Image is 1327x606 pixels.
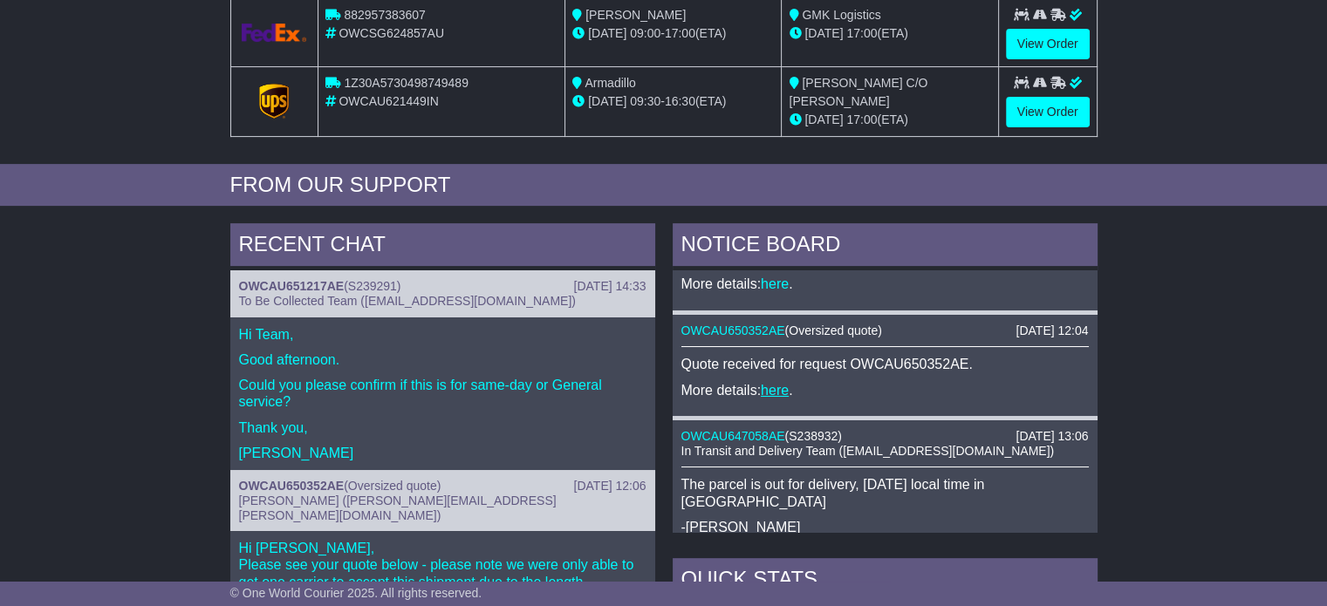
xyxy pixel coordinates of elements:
[681,519,1089,535] p: -[PERSON_NAME]
[239,445,646,461] p: [PERSON_NAME]
[239,279,345,293] a: OWCAU651217AE
[802,8,880,22] span: GMK Logistics
[239,419,646,436] p: Thank you,
[572,24,774,43] div: - (ETA)
[585,76,635,90] span: Armadillo
[572,92,774,111] div: - (ETA)
[630,26,660,40] span: 09:00
[681,356,1089,372] p: Quote received for request OWCAU650352AE.
[804,112,843,126] span: [DATE]
[665,26,695,40] span: 17:00
[789,24,990,43] div: (ETA)
[681,429,1089,444] div: ( )
[846,112,877,126] span: 17:00
[630,94,660,108] span: 09:30
[344,76,468,90] span: 1Z30A5730498749489
[681,444,1055,458] span: In Transit and Delivery Team ([EMAIL_ADDRESS][DOMAIN_NAME])
[681,323,785,337] a: OWCAU650352AE
[804,26,843,40] span: [DATE]
[259,84,289,119] img: GetCarrierServiceLogo
[230,223,655,270] div: RECENT CHAT
[846,26,877,40] span: 17:00
[239,279,646,294] div: ( )
[761,383,789,398] a: here
[344,8,425,22] span: 882957383607
[681,382,1089,398] p: More details: .
[588,26,626,40] span: [DATE]
[242,24,307,42] img: GetCarrierServiceLogo
[339,94,438,108] span: OWCAU621449IN
[1006,97,1090,127] a: View Order
[239,294,576,308] span: To Be Collected Team ([EMAIL_ADDRESS][DOMAIN_NAME])
[585,8,686,22] span: [PERSON_NAME]
[673,558,1098,605] div: Quick Stats
[1016,323,1088,338] div: [DATE] 12:04
[348,279,397,293] span: S239291
[665,94,695,108] span: 16:30
[789,76,927,108] span: [PERSON_NAME] C/O [PERSON_NAME]
[789,111,990,129] div: (ETA)
[239,479,646,494] div: ( )
[681,476,1089,509] p: The parcel is out for delivery, [DATE] local time in [GEOGRAPHIC_DATA]
[239,494,557,522] span: [PERSON_NAME] ([PERSON_NAME][EMAIL_ADDRESS][PERSON_NAME][DOMAIN_NAME])
[239,351,646,368] p: Good afternoon.
[789,323,878,337] span: Oversized quote
[230,173,1098,198] div: FROM OUR SUPPORT
[573,479,646,494] div: [DATE] 12:06
[239,326,646,343] p: Hi Team,
[761,276,789,291] a: here
[681,276,1089,292] p: More details: .
[588,94,626,108] span: [DATE]
[681,429,785,443] a: OWCAU647058AE
[239,479,345,493] a: OWCAU650352AE
[348,479,437,493] span: Oversized quote
[1006,29,1090,59] a: View Order
[573,279,646,294] div: [DATE] 14:33
[230,586,482,600] span: © One World Courier 2025. All rights reserved.
[681,323,1089,338] div: ( )
[673,223,1098,270] div: NOTICE BOARD
[789,429,838,443] span: S238932
[239,377,646,410] p: Could you please confirm if this is for same-day or General service?
[339,26,444,40] span: OWCSG624857AU
[1016,429,1088,444] div: [DATE] 13:06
